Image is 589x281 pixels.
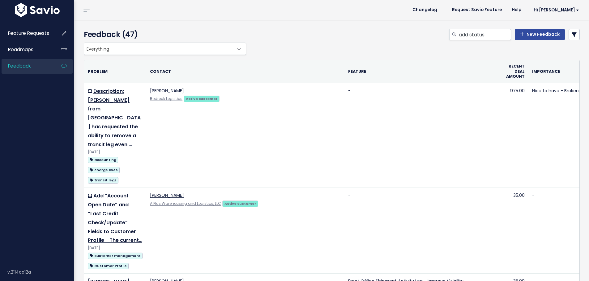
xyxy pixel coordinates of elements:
div: v.2114ca12a [7,264,74,280]
a: customer management [88,252,143,259]
span: Feature Requests [8,30,49,36]
td: - [344,188,502,274]
td: 35.00 [502,188,528,274]
a: Request Savio Feature [447,5,507,14]
a: Description: [PERSON_NAME] from [GEOGRAPHIC_DATA] has requested the ability to remove a transit l... [88,88,141,148]
th: Recent deal amount [502,60,528,83]
a: [PERSON_NAME] [150,88,184,94]
a: Customer Profile [88,262,129,270]
a: Feature Requests [2,26,51,40]
span: transit legs [88,177,118,184]
div: [DATE] [88,245,143,251]
th: Contact [146,60,344,83]
a: Active customer [222,200,258,206]
a: A Plus Warehousing and Logistics, LLC [150,201,221,206]
span: Customer Profile [88,263,129,269]
h4: Feedback (47) [84,29,243,40]
a: transit legs [88,176,118,184]
span: Everything [84,43,246,55]
input: Search feedback... [458,29,511,40]
span: charge lines [88,167,120,173]
a: New Feedback [515,29,565,40]
span: Roadmaps [8,46,33,53]
td: 975.00 [502,83,528,188]
a: Hi [PERSON_NAME] [526,5,584,15]
a: [PERSON_NAME] [150,192,184,198]
a: Active customer [184,95,220,101]
td: - [344,83,502,188]
a: accounting [88,156,118,163]
span: Everything [84,43,233,55]
span: customer management [88,253,143,259]
img: logo-white.9d6f32f41409.svg [13,3,61,17]
a: Bedrock Logistics [150,96,182,101]
a: Feedback [2,59,51,73]
span: Hi [PERSON_NAME] [534,8,579,12]
a: charge lines [88,166,120,174]
strong: Active customer [186,96,218,101]
th: Problem [84,60,146,83]
th: Feature [344,60,502,83]
div: [DATE] [88,149,143,155]
strong: Active customer [224,201,256,206]
a: Help [507,5,526,14]
span: accounting [88,157,118,163]
span: Changelog [412,8,437,12]
a: Add “Account Open Date” and “Last Credit Check/Update” Fields to Customer Profile - The current… [88,192,142,244]
a: Roadmaps [2,43,51,57]
span: Feedback [8,63,31,69]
